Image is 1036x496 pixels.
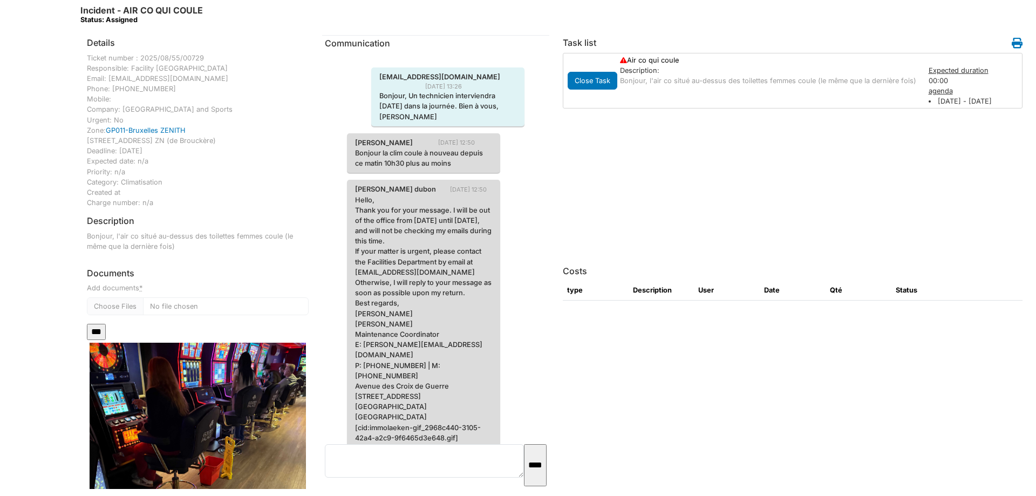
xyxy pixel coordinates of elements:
h6: Documents [87,268,309,278]
span: [DATE] 12:50 [438,138,483,147]
th: Date [760,281,826,300]
a: Close Task [568,74,617,85]
label: Add documents [87,283,142,293]
p: Maintenance Coordinator [355,329,492,339]
th: Qté [826,281,891,300]
th: type [563,281,629,300]
div: agenda [929,86,1021,96]
abbr: required [139,284,142,292]
p: [PERSON_NAME] [355,319,492,329]
h6: Task list [563,38,596,48]
th: Description [629,281,694,300]
th: User [694,281,760,300]
p: [cid:immolaeken-gif_2968c440-3105-42a4-a2c9-9f6465d3e648.gif] [355,423,492,443]
div: Status: Assigned [80,16,203,24]
h6: Details [87,38,115,48]
span: [DATE] 12:50 [450,185,495,194]
p: E: [PERSON_NAME][EMAIL_ADDRESS][DOMAIN_NAME] [355,339,492,360]
span: [PERSON_NAME] [347,138,421,148]
li: [DATE] - [DATE] [929,96,1021,106]
span: translation missing: en.communication.communication [325,38,390,49]
a: GP011-Bruxelles ZENITH [106,126,186,134]
p: Bonjour la clim coule à nouveau depuis ce matin 10h30 plus au moins [355,148,492,168]
p: P: [PHONE_NUMBER] | M: [PHONE_NUMBER] [355,361,492,381]
p: Otherwise, I will reply to your message as soon as possible upon my return. Best regards, [PERSON... [355,277,492,319]
p: Hello, Thank you for your message. I will be out of the office from [DATE] until [DATE], and will... [355,195,492,278]
span: translation missing: en.todo.action.close_task [575,77,610,85]
p: Bonjour, Un technicien interviendra [DATE] dans la journée. Bien à vous, [379,91,516,111]
span: [DATE] 13:26 [425,82,470,91]
span: [PERSON_NAME] dubon [347,184,444,194]
div: Description: [620,65,918,76]
p: [PERSON_NAME] [379,112,516,122]
p: Bonjour, l'air co situé au-dessus des toilettes femmes coule (le même que la dernière fois) [620,76,918,86]
div: Ticket number : 2025/08/55/00729 Responsible: Facility [GEOGRAPHIC_DATA] Email: [EMAIL_ADDRESS][D... [87,53,309,208]
h6: Costs [563,266,587,276]
div: Air co qui coule [615,55,923,65]
div: Expected duration [929,65,1021,76]
p: Bonjour, l'air co situé au-dessus des toilettes femmes coule (le même que la dernière fois) [87,231,309,252]
th: Status [891,281,957,300]
p: Avenue des Croix de Guerre [STREET_ADDRESS] [GEOGRAPHIC_DATA] [GEOGRAPHIC_DATA] [355,381,492,423]
span: [EMAIL_ADDRESS][DOMAIN_NAME] [371,72,508,82]
h6: Description [87,216,134,226]
div: 00:00 [923,65,1026,107]
h6: Incident - AIR CO QUI COULE [80,5,203,24]
i: Work order [1012,38,1023,49]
